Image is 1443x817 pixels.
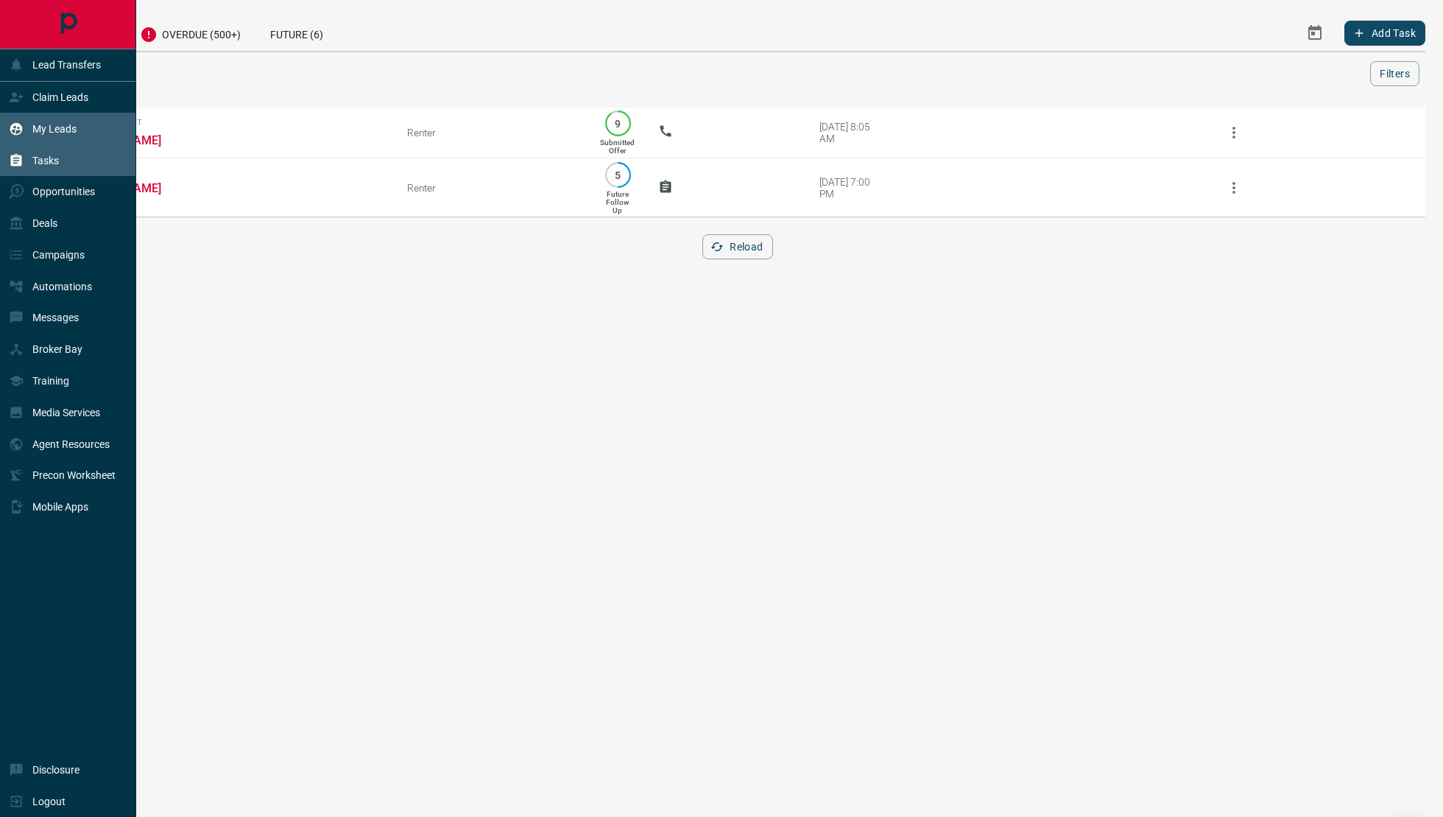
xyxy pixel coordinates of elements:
[1297,15,1333,51] button: Select Date Range
[1344,21,1425,46] button: Add Task
[407,127,577,138] div: Renter
[819,121,882,144] div: [DATE] 8:05 AM
[1370,61,1419,86] button: Filters
[606,190,629,214] p: Future Follow Up
[125,15,255,51] div: Overdue (500+)
[72,118,385,127] span: Viewing Request
[407,182,577,194] div: Renter
[255,15,338,51] div: Future (6)
[613,118,624,129] p: 9
[600,138,635,155] p: Submitted Offer
[702,234,772,259] button: Reload
[819,176,882,200] div: [DATE] 7:00 PM
[613,169,624,180] p: 5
